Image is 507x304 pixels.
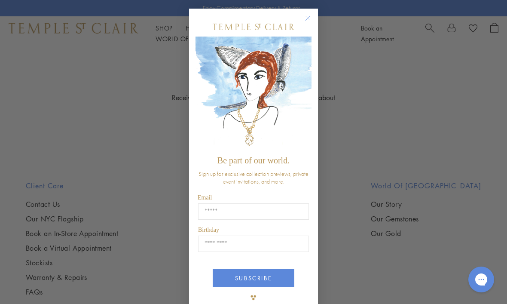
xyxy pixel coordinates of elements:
[217,156,290,165] span: Be part of our world.
[198,227,219,233] span: Birthday
[199,170,308,185] span: Sign up for exclusive collection previews, private event invitations, and more.
[307,17,318,28] button: Close dialog
[213,269,294,287] button: SUBSCRIBE
[195,37,312,151] img: c4a9eb12-d91a-4d4a-8ee0-386386f4f338.jpeg
[198,194,212,201] span: Email
[198,203,309,220] input: Email
[464,264,498,295] iframe: Gorgias live chat messenger
[213,24,294,30] img: Temple St. Clair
